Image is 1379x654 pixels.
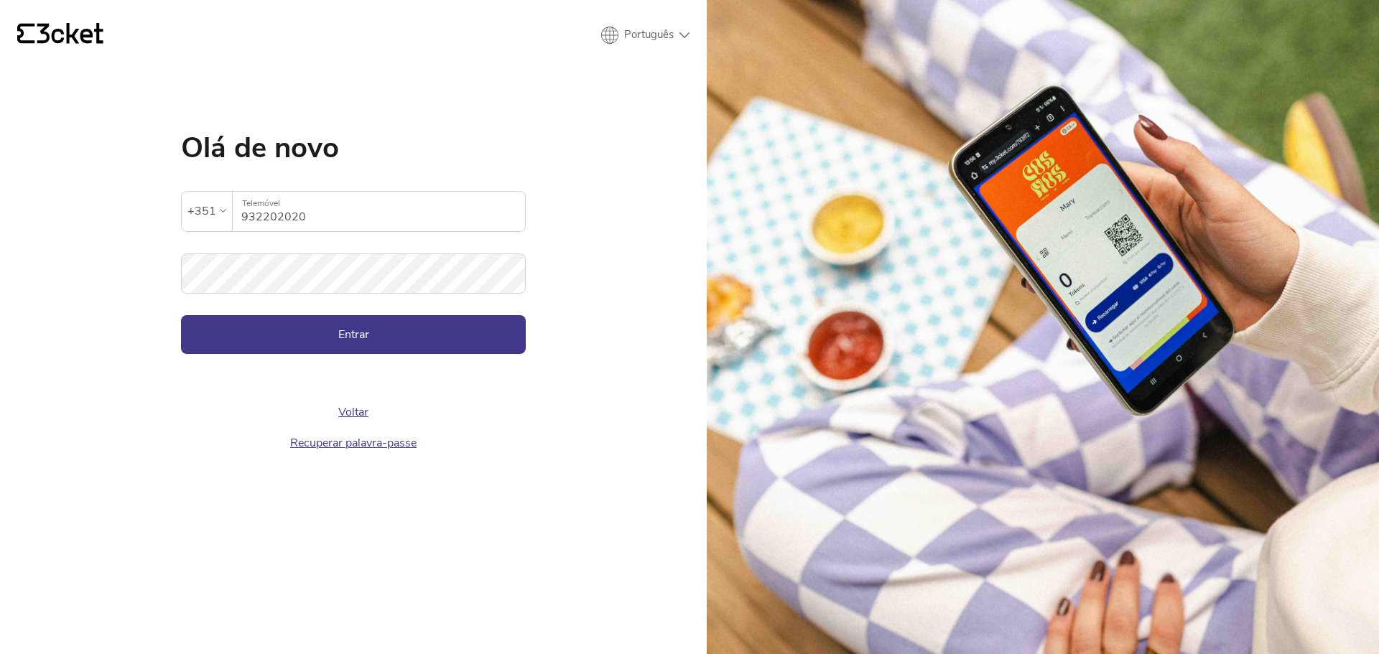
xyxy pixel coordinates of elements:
a: Recuperar palavra-passe [290,435,417,451]
g: {' '} [17,24,34,44]
button: Entrar [181,315,526,354]
label: Palavra-passe [181,253,526,277]
h1: Olá de novo [181,134,526,162]
a: Voltar [338,404,368,420]
div: +351 [187,200,216,222]
a: {' '} [17,23,103,47]
input: Telemóvel [241,192,525,231]
label: Telemóvel [233,192,525,215]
